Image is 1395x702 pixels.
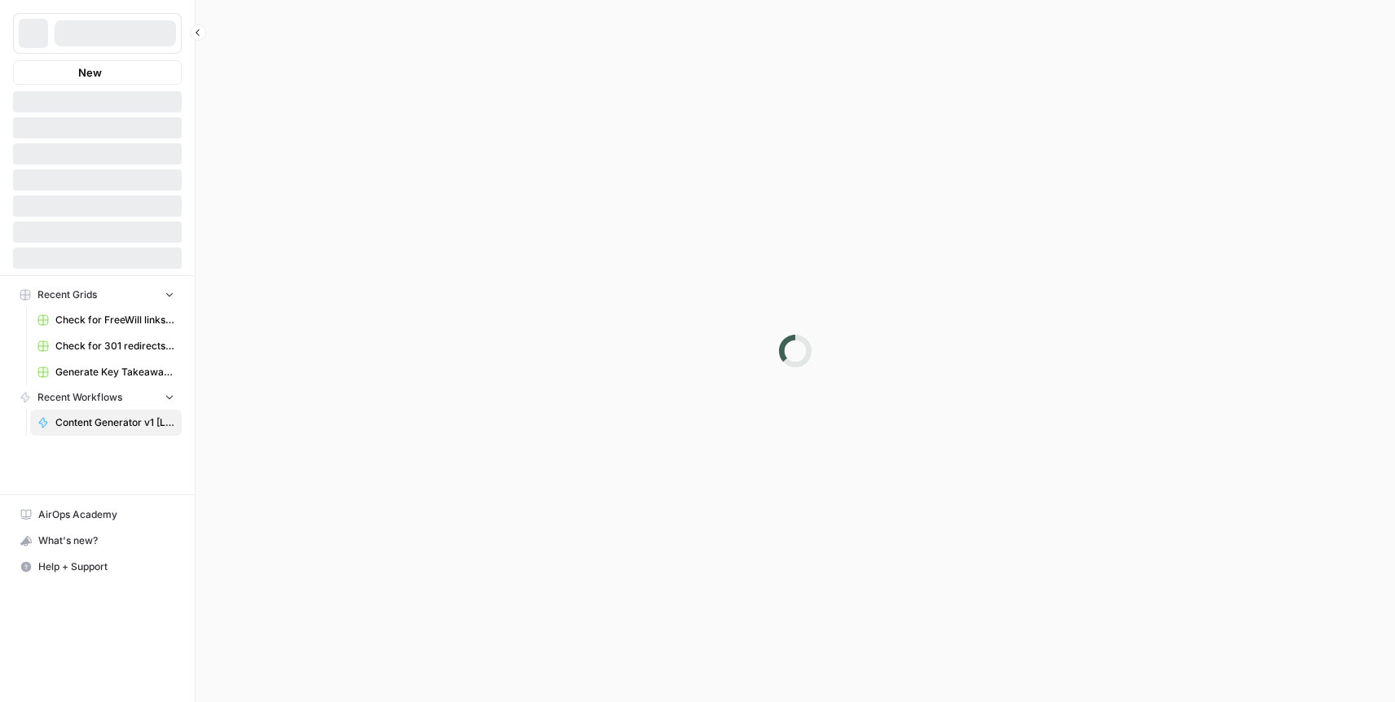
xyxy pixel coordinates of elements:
a: Check for FreeWill links on partner's external website [30,307,182,333]
span: New [78,64,102,81]
span: Generate Key Takeaways from Webinar Transcripts [55,365,174,380]
button: Help + Support [13,554,182,580]
span: Recent Workflows [37,390,122,405]
a: AirOps Academy [13,502,182,528]
span: Check for FreeWill links on partner's external website [55,313,174,327]
button: Recent Workflows [13,385,182,410]
a: Check for 301 redirects on page Grid [30,333,182,359]
span: Recent Grids [37,287,97,302]
span: Check for 301 redirects on page Grid [55,339,174,353]
span: AirOps Academy [38,507,174,522]
button: New [13,60,182,85]
div: What's new? [14,529,181,553]
button: What's new? [13,528,182,554]
span: Content Generator v1 [LIVE] [55,415,174,430]
span: Help + Support [38,559,174,574]
a: Content Generator v1 [LIVE] [30,410,182,436]
button: Recent Grids [13,283,182,307]
a: Generate Key Takeaways from Webinar Transcripts [30,359,182,385]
